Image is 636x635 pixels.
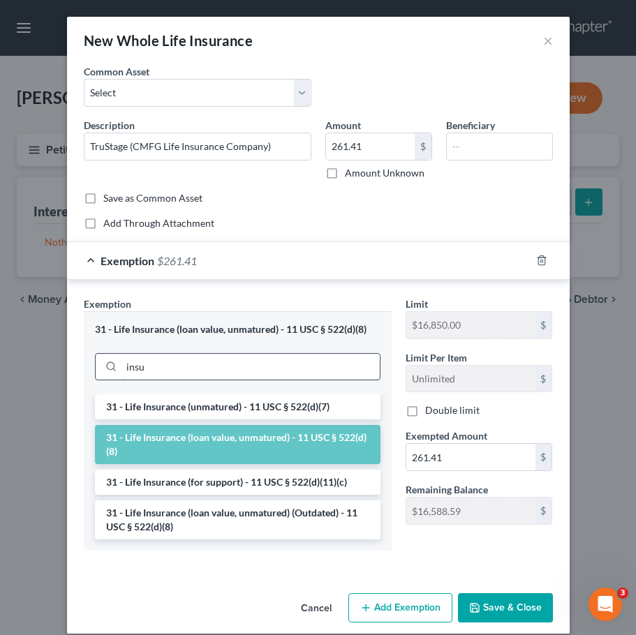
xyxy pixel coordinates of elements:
span: Description [84,119,135,131]
iframe: Intercom live chat [589,588,622,621]
div: New Whole Life Insurance [84,31,253,50]
div: $ [415,133,431,160]
button: Add Exemption [348,593,452,622]
label: Remaining Balance [406,482,488,497]
input: 0.00 [406,444,535,470]
button: Cancel [290,595,343,622]
div: $ [535,312,552,338]
input: -- [406,366,535,392]
span: 3 [617,588,628,599]
button: Save & Close [458,593,553,622]
div: $ [535,444,552,470]
input: Search exemption rules... [121,354,380,380]
input: -- [406,498,535,524]
li: 31 - Life Insurance (for support) - 11 USC § 522(d)(11)(c) [95,470,380,495]
li: 31 - Life Insurance (loan value, unmatured) (Outdated) - 11 USC § 522(d)(8) [95,500,380,539]
li: 31 - Life Insurance (loan value, unmatured) - 11 USC § 522(d)(8) [95,425,380,464]
label: Amount [325,118,361,133]
li: 31 - Life Insurance (unmatured) - 11 USC § 522(d)(7) [95,394,380,419]
input: -- [447,133,552,160]
span: Exempted Amount [406,430,487,442]
label: Amount Unknown [345,166,424,180]
label: Beneficiary [446,118,495,133]
label: Double limit [425,403,480,417]
div: 31 - Life Insurance (loan value, unmatured) - 11 USC § 522(d)(8) [95,323,380,336]
span: $261.41 [157,254,197,267]
input: Describe... [84,133,311,160]
label: Save as Common Asset [103,191,202,205]
label: Limit Per Item [406,350,467,365]
button: × [543,32,553,49]
input: -- [406,312,535,338]
span: Limit [406,298,428,310]
input: 0.00 [326,133,415,160]
label: Common Asset [84,64,149,79]
span: Exemption [101,254,154,267]
label: Add Through Attachment [103,216,214,230]
div: $ [535,366,552,392]
span: Exemption [84,298,131,310]
div: $ [535,498,552,524]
